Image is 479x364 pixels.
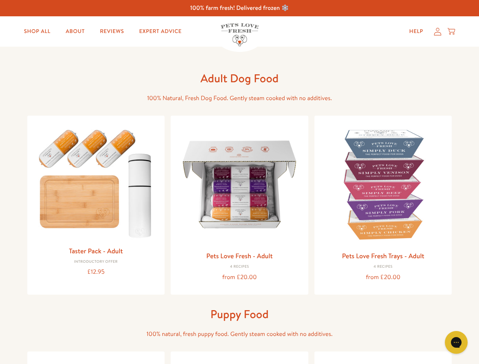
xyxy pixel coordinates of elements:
[320,272,446,282] div: from £20.00
[33,267,159,277] div: £12.95
[118,71,361,86] h1: Adult Dog Food
[320,122,446,247] img: Pets Love Fresh Trays - Adult
[206,251,273,260] a: Pets Love Fresh - Adult
[441,328,471,356] iframe: Gorgias live chat messenger
[118,307,361,322] h1: Puppy Food
[60,24,91,39] a: About
[403,24,429,39] a: Help
[146,330,333,338] span: 100% natural, fresh puppy food. Gently steam cooked with no additives.
[133,24,188,39] a: Expert Advice
[69,246,123,256] a: Taster Pack - Adult
[147,94,332,102] span: 100% Natural, Fresh Dog Food. Gently steam cooked with no additives.
[342,251,424,260] a: Pets Love Fresh Trays - Adult
[177,122,302,247] img: Pets Love Fresh - Adult
[33,122,159,242] img: Taster Pack - Adult
[320,265,446,269] div: 4 Recipes
[33,260,159,264] div: Introductory Offer
[177,272,302,282] div: from £20.00
[221,23,259,46] img: Pets Love Fresh
[94,24,130,39] a: Reviews
[18,24,57,39] a: Shop All
[177,265,302,269] div: 4 Recipes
